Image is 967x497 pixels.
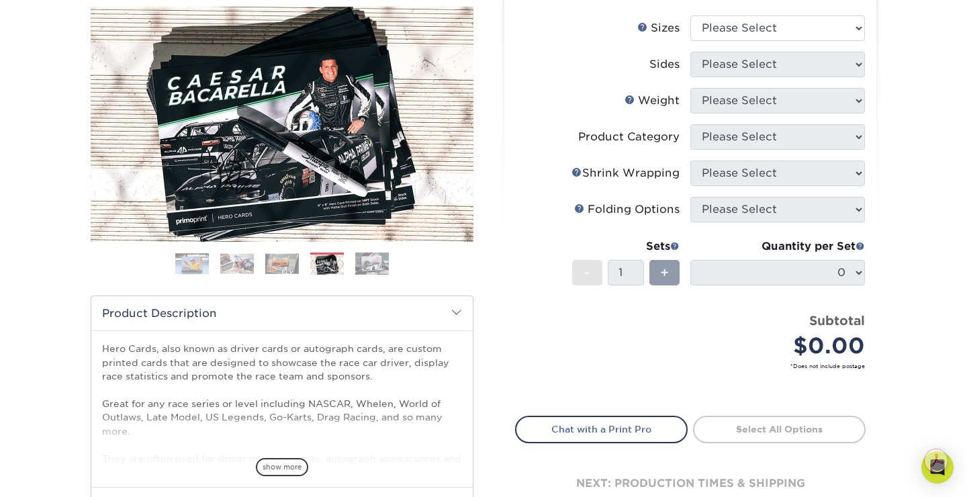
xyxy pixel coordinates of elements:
div: Product Category [578,129,680,145]
small: *Does not include postage [526,362,865,370]
img: Hero Cards 05 [355,252,389,275]
div: Weight [625,93,680,109]
div: Sizes [637,20,680,36]
h2: Product Description [91,296,473,330]
div: Folding Options [574,201,680,218]
div: Open Intercom Messenger [921,451,954,484]
div: Quantity per Set [690,238,865,255]
img: Hero Cards 02 [220,253,254,274]
span: + [660,263,669,283]
div: Sides [649,56,680,73]
strong: Subtotal [809,313,865,328]
div: Shrink Wrapping [571,165,680,181]
a: Select All Options [693,416,866,443]
img: Hero Cards 04 [310,255,344,275]
img: Hero Cards 01 [175,253,209,275]
div: Sets [572,238,680,255]
div: $0.00 [700,330,865,362]
img: Hero Cards 03 [265,253,299,274]
span: - [584,263,590,283]
span: show more [256,458,308,476]
a: Chat with a Print Pro [515,416,688,443]
img: Hero Cards 04 [91,7,473,242]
